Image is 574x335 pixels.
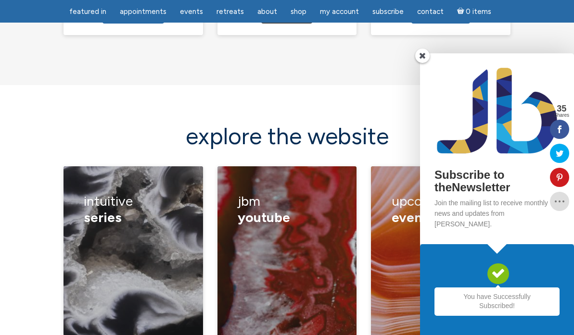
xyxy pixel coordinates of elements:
[291,7,306,16] span: Shop
[69,7,106,16] span: featured in
[554,113,569,118] span: Shares
[64,2,112,21] a: featured in
[217,7,244,16] span: Retreats
[211,2,250,21] a: Retreats
[257,7,277,16] span: About
[451,1,497,21] a: Cart0 items
[417,7,444,16] span: Contact
[434,287,560,316] h2: You have Successfully Subscribed!
[320,7,359,16] span: My Account
[114,2,172,21] a: Appointments
[367,2,409,21] a: Subscribe
[252,2,283,21] a: About
[174,2,209,21] a: Events
[285,2,312,21] a: Shop
[434,169,560,194] h2: Subscribe to theNewsletter
[180,7,203,16] span: Events
[84,186,182,232] h3: Intuitive
[84,209,122,225] span: series
[554,104,569,113] span: 35
[434,198,560,230] p: Join the mailing list to receive monthly news and updates from [PERSON_NAME].
[411,2,449,21] a: Contact
[314,2,365,21] a: My Account
[238,186,336,232] h3: JBM
[457,7,466,16] i: Cart
[372,7,404,16] span: Subscribe
[238,209,290,225] span: YouTube
[120,7,166,16] span: Appointments
[64,124,511,149] h2: explore the website
[466,8,491,15] span: 0 items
